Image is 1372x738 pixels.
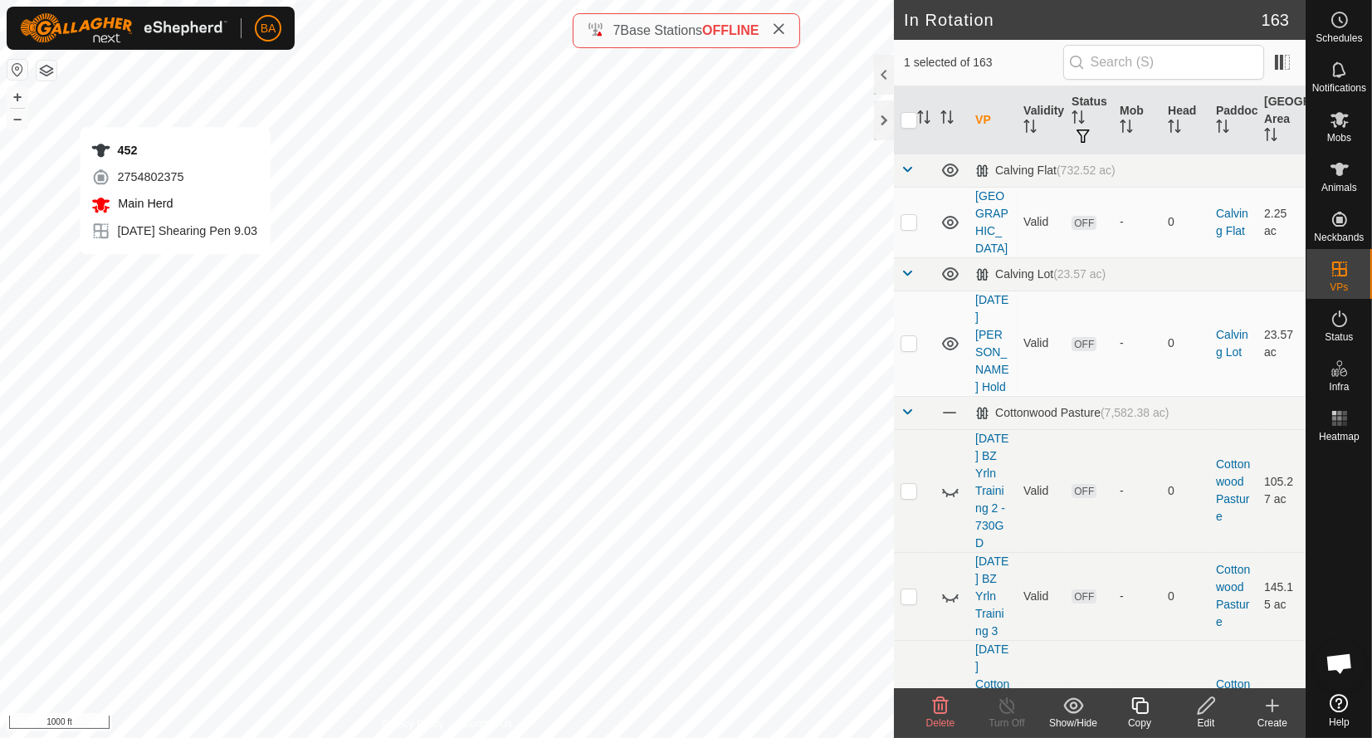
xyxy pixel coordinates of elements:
span: Animals [1321,183,1357,193]
p-sorticon: Activate to sort [1072,113,1085,126]
div: - [1120,482,1155,500]
td: 0 [1161,429,1209,552]
th: VP [969,86,1017,154]
span: VPs [1330,282,1348,292]
h2: In Rotation [904,10,1262,30]
p-sorticon: Activate to sort [1120,122,1133,135]
span: 1 selected of 163 [904,54,1063,71]
input: Search (S) [1063,45,1264,80]
span: Mobs [1327,133,1351,143]
span: OFFLINE [702,23,759,37]
div: Show/Hide [1040,716,1106,731]
span: OFF [1072,589,1096,604]
p-sorticon: Activate to sort [1023,122,1037,135]
th: Paddock [1209,86,1257,154]
span: Delete [926,717,955,729]
div: 2754802375 [90,167,257,187]
span: Infra [1329,382,1349,392]
div: [DATE] Shearing Pen 9.03 [90,222,257,242]
span: (23.57 ac) [1053,267,1106,281]
th: Validity [1017,86,1065,154]
span: OFF [1072,484,1096,498]
p-sorticon: Activate to sort [1264,130,1277,144]
span: BA [261,20,276,37]
a: [DATE] [PERSON_NAME] Hold [975,293,1008,393]
div: Turn Off [974,716,1040,731]
a: Cottonwood Pasture [1216,457,1250,523]
th: Mob [1113,86,1161,154]
a: [GEOGRAPHIC_DATA] [975,189,1008,255]
p-sorticon: Activate to sort [1216,122,1229,135]
span: Neckbands [1314,232,1364,242]
span: OFF [1072,337,1096,351]
span: Main Herd [114,197,173,210]
th: [GEOGRAPHIC_DATA] Area [1257,86,1306,154]
span: Schedules [1316,33,1362,43]
td: Valid [1017,552,1065,640]
a: Calving Flat [1216,207,1248,237]
a: [DATE] BZ Yrln Training 2 - 730GD [975,432,1008,550]
td: 105.27 ac [1257,429,1306,552]
td: 23.57 ac [1257,291,1306,396]
th: Status [1065,86,1113,154]
td: 0 [1161,552,1209,640]
a: Help [1306,687,1372,734]
div: 452 [90,140,257,160]
div: Copy [1106,716,1173,731]
div: Calving Lot [975,267,1106,281]
a: Calving Lot [1216,328,1248,359]
th: Head [1161,86,1209,154]
span: (732.52 ac) [1057,164,1116,177]
div: Create [1239,716,1306,731]
span: Help [1329,717,1350,727]
p-sorticon: Activate to sort [940,113,954,126]
td: 2.25 ac [1257,187,1306,257]
span: (7,582.38 ac) [1101,406,1169,419]
button: Map Layers [37,61,56,81]
div: Open chat [1315,638,1365,688]
td: 0 [1161,291,1209,396]
a: Contact Us [463,716,512,731]
div: Calving Flat [975,164,1116,178]
td: Valid [1017,187,1065,257]
span: OFF [1072,216,1096,230]
a: Cottonwood Pasture [1216,563,1250,628]
div: - [1120,213,1155,231]
div: - [1120,335,1155,352]
td: Valid [1017,291,1065,396]
p-sorticon: Activate to sort [917,113,930,126]
span: Status [1325,332,1353,342]
span: 7 [613,23,620,37]
p-sorticon: Activate to sort [1168,122,1181,135]
a: [DATE] BZ Yrln Training 3 [975,555,1008,638]
td: 145.15 ac [1257,552,1306,640]
div: Cottonwood Pasture [975,406,1169,420]
div: Edit [1173,716,1239,731]
td: 0 [1161,187,1209,257]
span: Heatmap [1319,432,1360,442]
button: – [7,109,27,129]
span: Base Stations [620,23,702,37]
span: Notifications [1312,83,1366,93]
a: Privacy Policy [382,716,444,731]
img: Gallagher Logo [20,13,227,43]
button: + [7,87,27,107]
button: Reset Map [7,60,27,80]
div: - [1120,588,1155,605]
span: 163 [1262,7,1289,32]
td: Valid [1017,429,1065,552]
